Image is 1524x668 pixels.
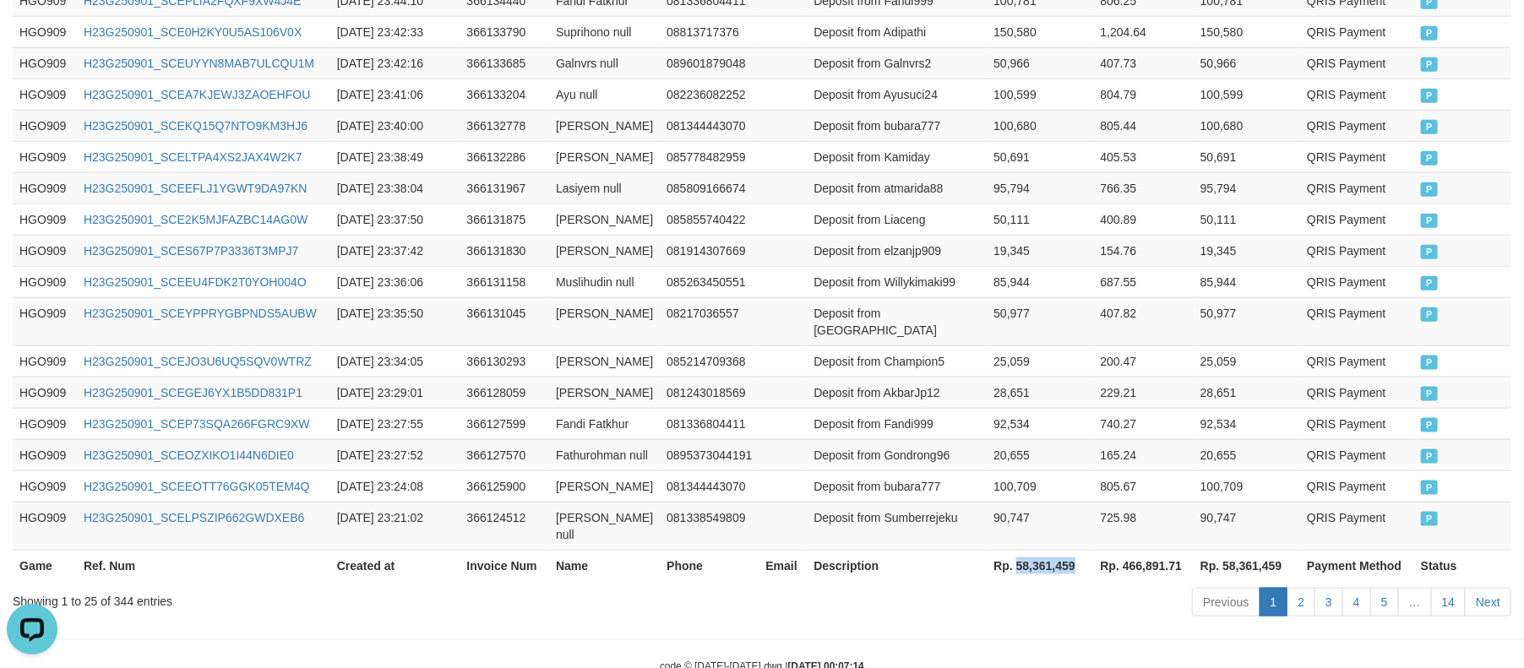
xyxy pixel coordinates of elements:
td: Deposit from atmarida88 [807,172,987,204]
a: H23G250901_SCELTPA4XS2JAX4W2K7 [84,150,302,164]
td: [DATE] 23:37:42 [330,235,460,266]
th: Rp. 58,361,459 [1194,550,1300,581]
td: 366133790 [460,16,549,47]
button: Open LiveChat chat widget [7,7,57,57]
a: H23G250901_SCE2K5MJFAZBC14AG0W [84,213,308,226]
td: HGO909 [13,16,77,47]
td: 405.53 [1094,141,1194,172]
td: HGO909 [13,377,77,408]
th: Phone [660,550,759,581]
td: Fandi Fatkhur [549,408,660,439]
td: 725.98 [1094,502,1194,550]
a: H23G250901_SCEJO3U6UQ5SQV0WTRZ [84,355,312,368]
td: 766.35 [1094,172,1194,204]
span: PAID [1421,182,1438,197]
span: PAID [1421,356,1438,370]
td: 085263450551 [660,266,759,297]
td: 366132778 [460,110,549,141]
td: Deposit from Adipathi [807,16,987,47]
td: 150,580 [1194,16,1300,47]
td: Suprihono null [549,16,660,47]
td: 081243018569 [660,377,759,408]
th: Rp. 466,891.71 [1094,550,1194,581]
td: 50,966 [1194,47,1300,79]
td: 082236082252 [660,79,759,110]
span: PAID [1421,57,1438,72]
td: 50,977 [987,297,1093,345]
span: PAID [1421,481,1438,495]
td: 19,345 [1194,235,1300,266]
td: 50,691 [1194,141,1300,172]
td: 085214709368 [660,345,759,377]
td: QRIS Payment [1300,345,1414,377]
td: Deposit from Champion5 [807,345,987,377]
td: [DATE] 23:37:50 [330,204,460,235]
a: H23G250901_SCEOZXIKO1I44N6DIE0 [84,448,294,462]
th: Email [759,550,807,581]
a: H23G250901_SCEEOTT76GGK05TEM4Q [84,480,310,493]
td: QRIS Payment [1300,16,1414,47]
td: QRIS Payment [1300,377,1414,408]
a: 14 [1431,588,1467,616]
a: H23G250901_SCEA7KJEWJ3ZAOEHFOU [84,88,310,101]
td: QRIS Payment [1300,79,1414,110]
td: 90,747 [1194,502,1300,550]
td: QRIS Payment [1300,297,1414,345]
td: QRIS Payment [1300,470,1414,502]
td: [PERSON_NAME] [549,141,660,172]
th: Ref. Num [77,550,330,581]
td: QRIS Payment [1300,408,1414,439]
td: QRIS Payment [1300,172,1414,204]
td: QRIS Payment [1300,439,1414,470]
td: Deposit from Liaceng [807,204,987,235]
a: H23G250901_SCEP73SQA266FGRC9XW [84,417,310,431]
td: 081914307669 [660,235,759,266]
td: Deposit from Ayusuci24 [807,79,987,110]
td: 366131875 [460,204,549,235]
td: [PERSON_NAME] [549,204,660,235]
td: 28,651 [987,377,1093,408]
th: Created at [330,550,460,581]
td: 366131830 [460,235,549,266]
td: Deposit from Galnvrs2 [807,47,987,79]
td: 19,345 [987,235,1093,266]
th: Name [549,550,660,581]
span: PAID [1421,151,1438,166]
td: 366131045 [460,297,549,345]
a: H23G250901_SCEUYYN8MAB7ULCQU1M [84,57,314,70]
td: [DATE] 23:24:08 [330,470,460,502]
td: 366133204 [460,79,549,110]
span: PAID [1421,245,1438,259]
td: 150,580 [987,16,1093,47]
a: H23G250901_SCEYPPRYGBPNDS5AUBW [84,307,317,320]
td: [PERSON_NAME] null [549,502,660,550]
a: 5 [1370,588,1399,616]
td: 085809166674 [660,172,759,204]
td: 407.73 [1094,47,1194,79]
span: PAID [1421,214,1438,228]
td: [DATE] 23:42:16 [330,47,460,79]
td: [DATE] 23:27:52 [330,439,460,470]
td: 100,599 [987,79,1093,110]
td: [PERSON_NAME] [549,297,660,345]
td: [PERSON_NAME] [549,345,660,377]
span: PAID [1421,418,1438,432]
th: Invoice Num [460,550,549,581]
td: 25,059 [1194,345,1300,377]
a: H23G250901_SCEKQ15Q7NTO9KM3HJ6 [84,119,308,133]
td: 20,655 [1194,439,1300,470]
td: 50,111 [987,204,1093,235]
td: [DATE] 23:35:50 [330,297,460,345]
th: Game [13,550,77,581]
td: 154.76 [1094,235,1194,266]
td: QRIS Payment [1300,204,1414,235]
td: Deposit from Gondrong96 [807,439,987,470]
span: PAID [1421,512,1438,526]
span: PAID [1421,449,1438,464]
span: PAID [1421,276,1438,291]
td: HGO909 [13,79,77,110]
td: 08217036557 [660,297,759,345]
td: HGO909 [13,266,77,297]
td: QRIS Payment [1300,47,1414,79]
td: Deposit from bubara777 [807,110,987,141]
